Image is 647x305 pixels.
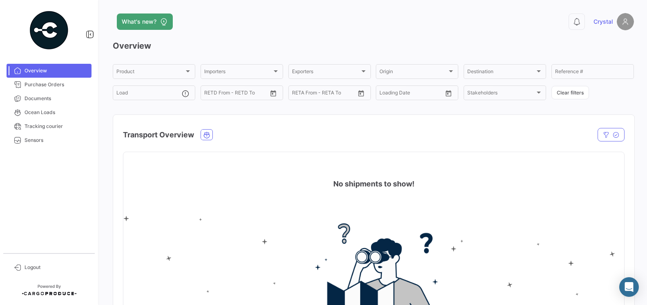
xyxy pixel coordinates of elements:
button: Open calendar [355,87,367,99]
span: Exporters [292,70,360,76]
button: Open calendar [267,87,279,99]
a: Tracking courier [7,119,91,133]
span: Purchase Orders [25,81,88,88]
span: Importers [204,70,272,76]
a: Documents [7,92,91,105]
span: Product [116,70,184,76]
span: Origin [379,70,447,76]
span: Documents [25,95,88,102]
input: From [292,91,303,97]
input: From [379,91,391,97]
div: Abrir Intercom Messenger [619,277,639,297]
a: Sensors [7,133,91,147]
span: Stakeholders [467,91,535,97]
img: placeholder-user.png [617,13,634,30]
a: Ocean Loads [7,105,91,119]
span: Logout [25,264,88,271]
span: Sensors [25,137,88,144]
button: Open calendar [442,87,455,99]
input: To [309,91,339,97]
img: powered-by.png [29,10,69,51]
button: What's new? [117,13,173,30]
button: Ocean [201,130,212,140]
input: To [221,91,251,97]
button: Clear filters [551,86,589,99]
h4: Transport Overview [123,129,194,141]
h4: No shipments to show! [333,178,415,190]
h3: Overview [113,40,634,52]
a: Purchase Orders [7,78,91,92]
input: To [397,91,426,97]
span: Tracking courier [25,123,88,130]
a: Overview [7,64,91,78]
span: What's new? [122,18,156,26]
span: Destination [467,70,535,76]
span: Overview [25,67,88,74]
input: From [204,91,216,97]
span: Ocean Loads [25,109,88,116]
span: Crystal [593,18,613,26]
